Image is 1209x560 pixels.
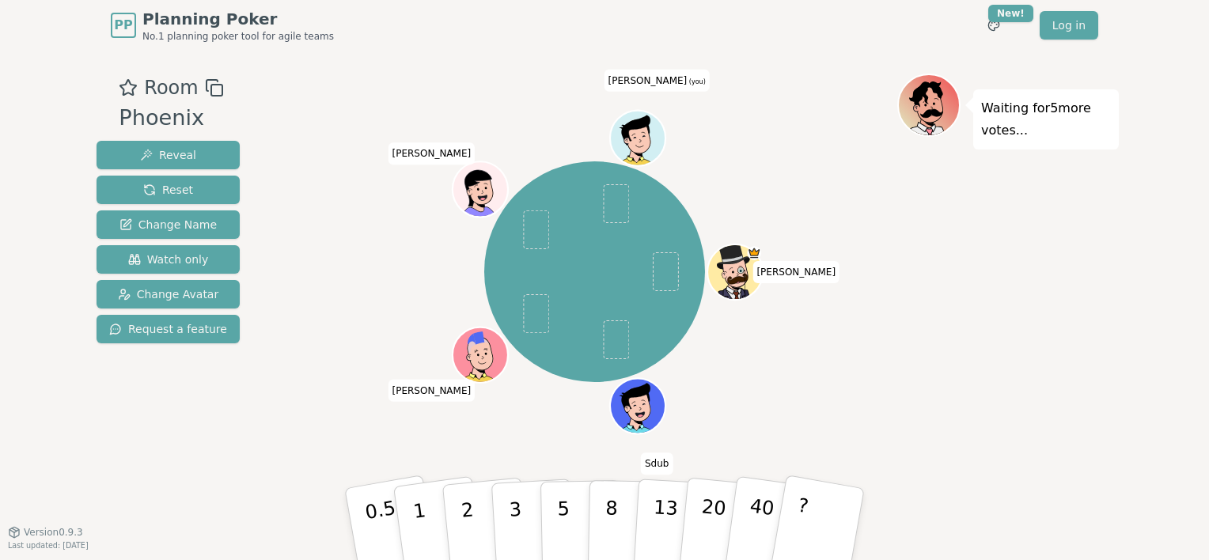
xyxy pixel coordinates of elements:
div: New! [988,5,1033,22]
button: Reveal [97,141,240,169]
span: PP [114,16,132,35]
span: Click to change your name [388,379,476,401]
span: Planning Poker [142,8,334,30]
span: Change Name [119,217,217,233]
span: Request a feature [109,321,227,337]
span: No.1 planning poker tool for agile teams [142,30,334,43]
button: Version0.9.3 [8,526,83,539]
span: Version 0.9.3 [24,526,83,539]
button: New! [980,11,1008,40]
a: PPPlanning PokerNo.1 planning poker tool for agile teams [111,8,334,43]
span: Reset [143,182,193,198]
button: Change Name [97,210,240,239]
span: BRICE is the host [748,246,762,260]
span: Change Avatar [118,286,219,302]
a: Log in [1040,11,1098,40]
button: Add as favourite [119,74,138,102]
span: Click to change your name [604,69,710,91]
span: Click to change your name [752,261,839,283]
span: Watch only [128,252,209,267]
button: Reset [97,176,240,204]
button: Watch only [97,245,240,274]
span: Last updated: [DATE] [8,541,89,550]
span: Click to change your name [388,142,476,165]
span: Reveal [140,147,196,163]
button: Request a feature [97,315,240,343]
button: Change Avatar [97,280,240,308]
div: Phoenix [119,102,223,134]
span: Room [144,74,198,102]
p: Waiting for 5 more votes... [981,97,1111,142]
span: Click to change your name [641,452,673,475]
button: Click to change your avatar [612,112,665,164]
span: (you) [687,78,706,85]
